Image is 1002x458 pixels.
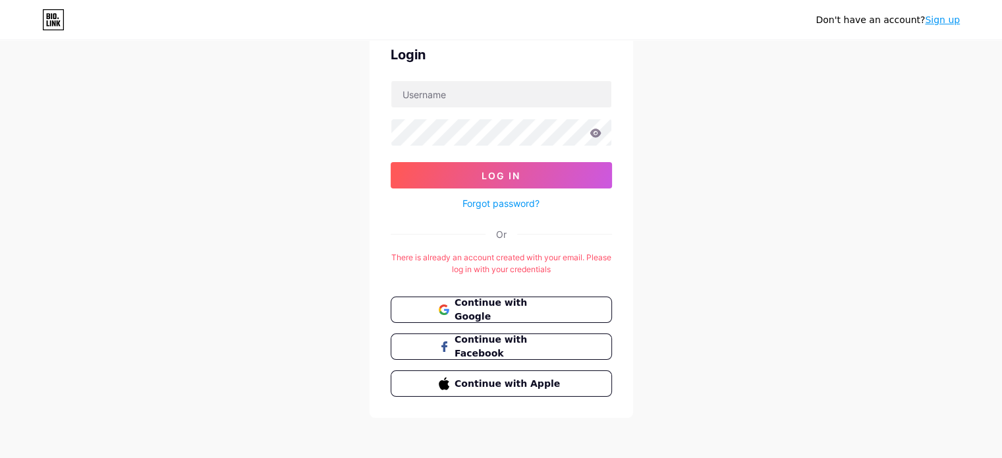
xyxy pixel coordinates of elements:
button: Continue with Facebook [391,333,612,360]
button: Log In [391,162,612,188]
span: Continue with Google [455,296,563,324]
div: There is already an account created with your email. Please log in with your credentials [391,252,612,275]
div: Login [391,45,612,65]
a: Sign up [925,14,960,25]
span: Continue with Apple [455,377,563,391]
span: Continue with Facebook [455,333,563,360]
button: Continue with Google [391,297,612,323]
a: Forgot password? [462,196,540,210]
div: Or [496,227,507,241]
button: Continue with Apple [391,370,612,397]
input: Username [391,81,611,107]
div: Don't have an account? [816,13,960,27]
span: Log In [482,170,520,181]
